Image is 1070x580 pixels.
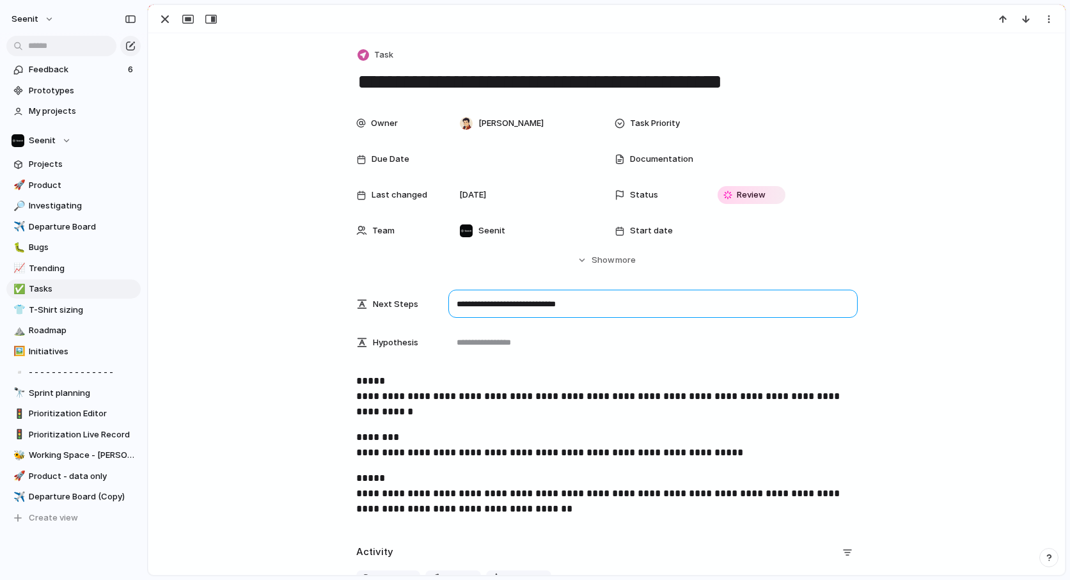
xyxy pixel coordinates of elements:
a: 🔎Investigating [6,196,141,216]
span: Due Date [372,153,409,166]
button: 🐝 [12,449,24,462]
div: 🐛 [13,240,22,255]
a: 🚀Product [6,176,141,195]
button: ✅ [12,283,24,295]
span: Departure Board (Copy) [29,490,136,503]
button: ✈️ [12,221,24,233]
span: Show [592,254,615,267]
button: 📈 [12,262,24,275]
button: 🚦 [12,407,24,420]
span: Next Steps [373,298,418,311]
button: Task [355,46,397,65]
button: Showmore [356,249,858,272]
div: ✈️ [13,490,22,505]
button: Seenit [6,9,61,29]
div: 🚀 [13,469,22,483]
span: Start date [630,224,673,237]
span: Last changed [372,189,427,201]
span: Prioritization Editor [29,407,136,420]
button: 🚦 [12,428,24,441]
div: 🔭Sprint planning [6,384,141,403]
a: 👕T-Shirt sizing [6,301,141,320]
a: Projects [6,155,141,174]
div: 🔎 [13,199,22,214]
a: Feedback6 [6,60,141,79]
a: Prototypes [6,81,141,100]
div: 🖼️ [13,344,22,359]
span: Status [630,189,658,201]
span: Review [737,189,766,201]
span: Prioritization Live Record [29,428,136,441]
a: 🚀Product - data only [6,467,141,486]
span: Feedback [29,63,124,76]
a: My projects [6,102,141,121]
button: ⛰️ [12,324,24,337]
span: Bugs [29,241,136,254]
span: Prototypes [29,84,136,97]
button: 🔎 [12,200,24,212]
span: Seenit [12,13,38,26]
span: Working Space - [PERSON_NAME] [29,449,136,462]
span: Seenit [29,134,56,147]
div: 🐝 [13,448,22,463]
a: 🚦Prioritization Editor [6,404,141,423]
div: 🚀 [13,178,22,192]
a: 📈Trending [6,259,141,278]
div: 🔭 [13,386,22,400]
a: ✈️Departure Board [6,217,141,237]
a: 🖼️Initiatives [6,342,141,361]
span: Departure Board [29,221,136,233]
button: 🚀 [12,179,24,192]
span: My projects [29,105,136,118]
span: 6 [128,63,136,76]
div: ✈️ [13,219,22,234]
div: 👕 [13,302,22,317]
span: Create view [29,512,78,524]
button: 🐛 [12,241,24,254]
button: 👕 [12,304,24,317]
a: 🐝Working Space - [PERSON_NAME] [6,446,141,465]
div: 🚦 [13,407,22,421]
button: ✈️ [12,490,24,503]
div: ⛰️ [13,324,22,338]
div: ✅ [13,282,22,297]
span: Team [372,224,395,237]
button: 🚀 [12,470,24,483]
div: 🚦 [13,427,22,442]
button: 🔭 [12,387,24,400]
h2: Activity [356,545,393,560]
span: Tasks [29,283,136,295]
span: Documentation [630,153,693,166]
span: Product - data only [29,470,136,483]
span: Task Priority [630,117,680,130]
span: - - - - - - - - - - - - - - - [29,366,136,379]
span: Owner [371,117,398,130]
span: Task [374,49,393,61]
span: Hypothesis [373,336,418,349]
div: ▫️ [13,365,22,380]
span: Projects [29,158,136,171]
a: ✅Tasks [6,279,141,299]
a: ⛰️Roadmap [6,321,141,340]
span: Product [29,179,136,192]
span: Initiatives [29,345,136,358]
a: 🐛Bugs [6,238,141,257]
span: T-Shirt sizing [29,304,136,317]
a: ▫️- - - - - - - - - - - - - - - [6,363,141,382]
span: Sprint planning [29,387,136,400]
div: 🚦Prioritization Live Record [6,425,141,444]
span: Trending [29,262,136,275]
span: Roadmap [29,324,136,337]
span: more [615,254,636,267]
span: Investigating [29,200,136,212]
